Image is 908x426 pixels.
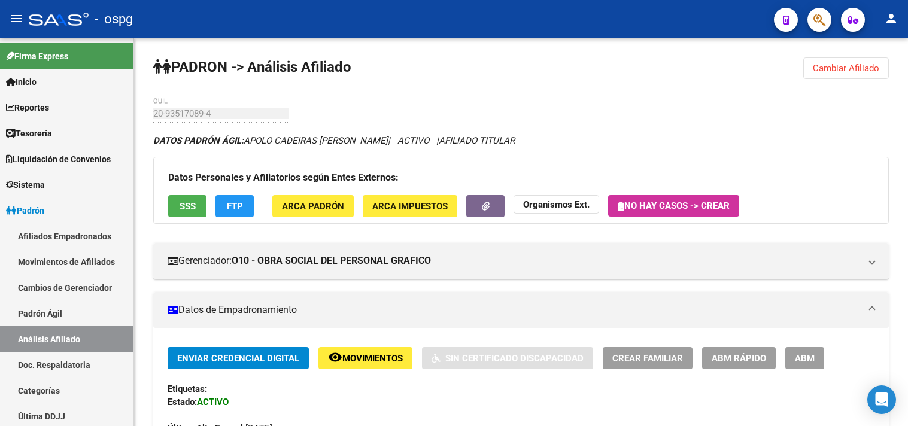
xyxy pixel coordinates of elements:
span: FTP [227,201,243,212]
strong: DATOS PADRÓN ÁGIL: [153,135,244,146]
span: ARCA Padrón [282,201,344,212]
button: No hay casos -> Crear [608,195,739,217]
span: Crear Familiar [612,353,683,364]
button: Enviar Credencial Digital [168,347,309,369]
mat-icon: remove_red_eye [328,350,342,364]
i: | ACTIVO | [153,135,515,146]
span: ABM Rápido [712,353,766,364]
div: Open Intercom Messenger [867,385,896,414]
mat-icon: menu [10,11,24,26]
span: Reportes [6,101,49,114]
strong: ACTIVO [197,397,229,407]
button: Organismos Ext. [514,195,599,214]
span: No hay casos -> Crear [618,200,730,211]
span: ARCA Impuestos [372,201,448,212]
span: Liquidación de Convenios [6,153,111,166]
mat-panel-title: Gerenciador: [168,254,860,267]
span: Enviar Credencial Digital [177,353,299,364]
span: Sin Certificado Discapacidad [445,353,584,364]
span: APOLO CADEIRAS [PERSON_NAME] [153,135,388,146]
button: ABM [785,347,824,369]
span: Tesorería [6,127,52,140]
span: Inicio [6,75,37,89]
button: Movimientos [318,347,412,369]
h3: Datos Personales y Afiliatorios según Entes Externos: [168,169,874,186]
span: Padrón [6,204,44,217]
mat-expansion-panel-header: Datos de Empadronamiento [153,292,889,328]
mat-icon: person [884,11,898,26]
span: ABM [795,353,815,364]
strong: Estado: [168,397,197,407]
button: SSS [168,195,206,217]
button: Cambiar Afiliado [803,57,889,79]
mat-expansion-panel-header: Gerenciador:O10 - OBRA SOCIAL DEL PERSONAL GRAFICO [153,243,889,279]
strong: Etiquetas: [168,384,207,394]
span: Firma Express [6,50,68,63]
button: ARCA Impuestos [363,195,457,217]
span: AFILIADO TITULAR [439,135,515,146]
span: Movimientos [342,353,403,364]
button: Sin Certificado Discapacidad [422,347,593,369]
span: SSS [180,201,196,212]
button: ABM Rápido [702,347,776,369]
mat-panel-title: Datos de Empadronamiento [168,303,860,317]
button: FTP [215,195,254,217]
button: Crear Familiar [603,347,693,369]
strong: Organismos Ext. [523,199,590,210]
strong: PADRON -> Análisis Afiliado [153,59,351,75]
span: - ospg [95,6,133,32]
strong: O10 - OBRA SOCIAL DEL PERSONAL GRAFICO [232,254,431,267]
button: ARCA Padrón [272,195,354,217]
span: Cambiar Afiliado [813,63,879,74]
span: Sistema [6,178,45,191]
